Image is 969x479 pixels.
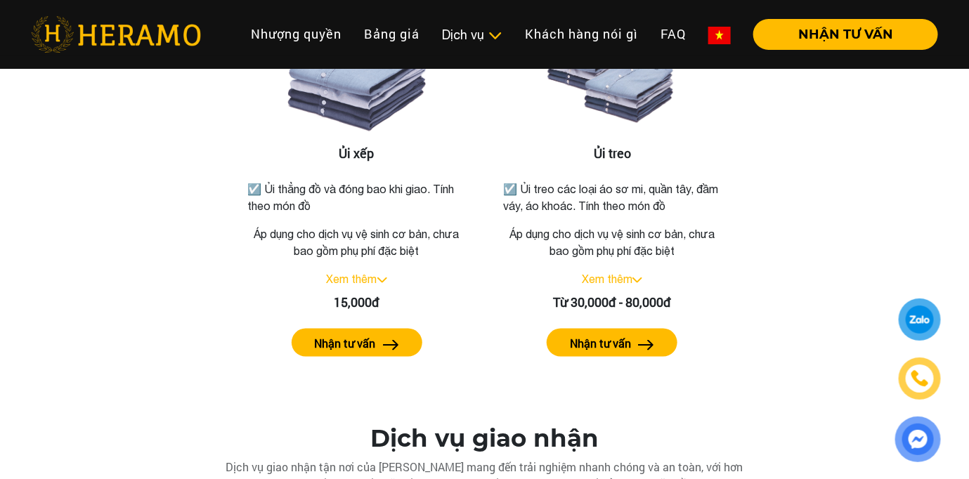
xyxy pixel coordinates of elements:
button: Nhận tư vấn [547,329,677,357]
img: subToggleIcon [488,29,502,43]
img: phone-icon [910,368,930,388]
a: phone-icon [900,359,939,398]
img: arrow [383,340,399,350]
img: arrow_down.svg [377,277,387,283]
label: Nhận tư vấn [570,335,631,352]
a: Nhận tư vấn arrow [501,329,724,357]
p: ☑️ Ủi thẳng đồ và đóng bao khi giao. Tính theo món đồ [248,181,466,214]
a: Xem thêm [582,273,632,285]
a: Xem thêm [327,273,377,285]
img: arrow [638,340,654,350]
a: Nhận tư vấn arrow [245,329,469,357]
a: NHẬN TƯ VẤN [742,28,938,41]
h3: Ủi xếp [245,146,469,162]
a: FAQ [649,19,697,49]
img: arrow_down.svg [632,277,642,283]
button: Nhận tư vấn [292,329,422,357]
p: Áp dụng cho dịch vụ vệ sinh cơ bản, chưa bao gồm phụ phí đặc biệt [245,225,469,259]
label: Nhận tư vấn [315,335,376,352]
img: Ủi xếp [287,6,427,146]
img: heramo-logo.png [31,16,201,53]
p: ☑️ Ủi treo các loại áo sơ mi, quần tây, đầm váy, áo khoác. Tính theo món đồ [504,181,722,214]
div: Từ 30,000đ - 80,000đ [501,293,724,312]
a: Bảng giá [353,19,431,49]
a: Nhượng quyền [240,19,353,49]
div: 15,000đ [245,293,469,312]
button: NHẬN TƯ VẤN [753,19,938,50]
div: Dịch vụ [442,25,502,44]
img: Ủi treo [542,6,682,146]
a: Khách hàng nói gì [514,19,649,49]
h3: Ủi treo [501,146,724,162]
img: vn-flag.png [708,27,731,44]
p: Áp dụng cho dịch vụ vệ sinh cơ bản, chưa bao gồm phụ phí đặc biệt [501,225,724,259]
